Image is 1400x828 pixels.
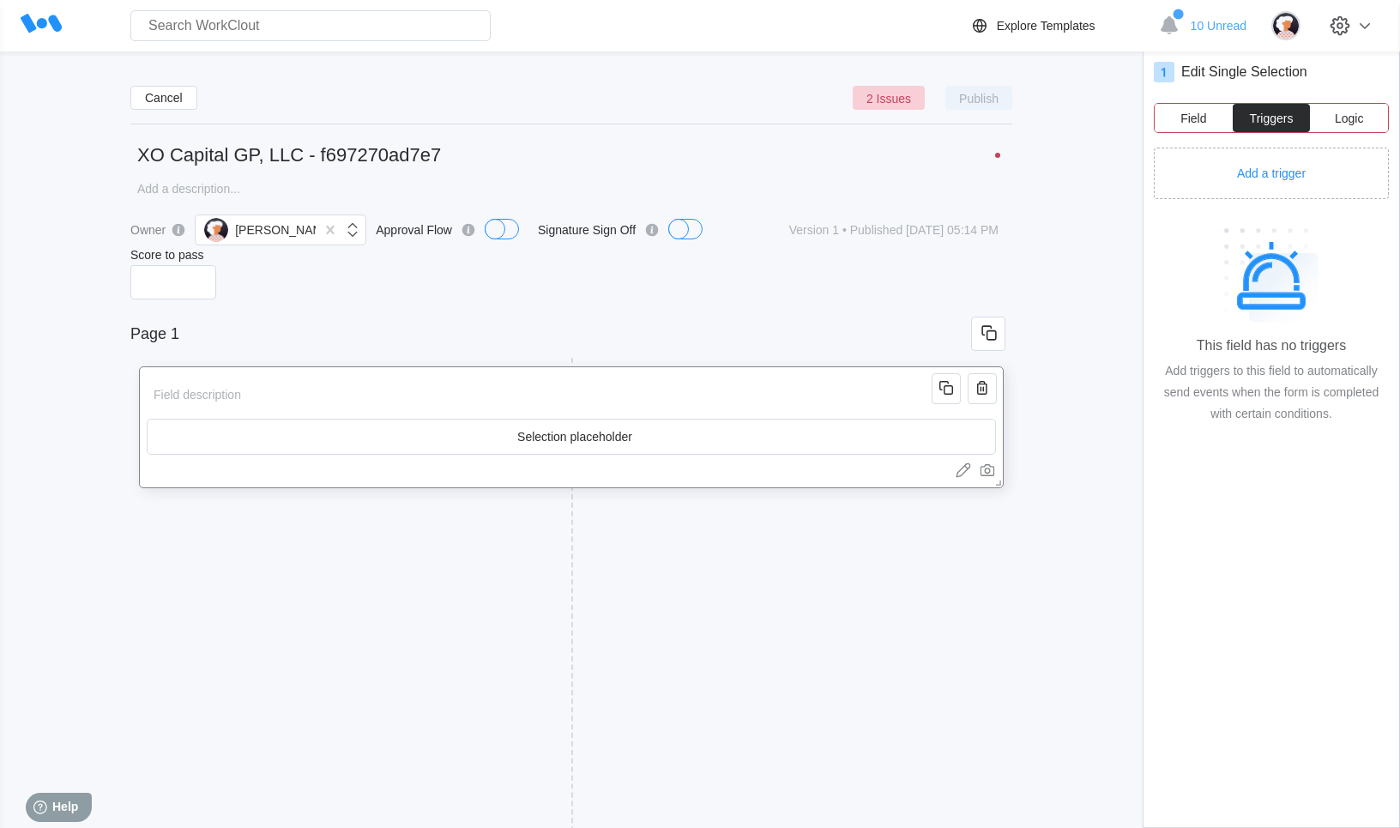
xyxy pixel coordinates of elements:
button: Field [1155,104,1233,132]
span: Logic [1335,112,1363,124]
div: Explore Templates [997,19,1095,33]
button: 2 Issues [853,86,925,110]
div: This field has no triggers [1197,338,1346,354]
span: Add a trigger [1237,167,1306,179]
button: Cancel [130,86,197,110]
img: user-4.png [204,218,228,242]
button: Logic [1310,104,1388,132]
a: Explore Templates [969,15,1150,36]
label: Signature Sign Off [528,212,712,248]
span: Triggers [1250,112,1294,124]
label: Approval Flow [366,212,528,248]
button: Version 1 • Published [DATE] 05:14 PM [775,217,1012,243]
button: Publish [945,86,1012,110]
span: Field [1180,112,1206,124]
input: Enter page title [130,317,971,351]
span: 10 Unread [1191,19,1246,33]
button: Approval Flow [485,219,519,239]
div: Edit Single Selection [1181,64,1307,80]
span: Cancel [145,92,183,104]
span: 2 Issues [866,93,911,103]
button: Signature Sign Off [668,219,703,239]
button: Triggers [1233,104,1311,132]
span: Version 1 • Published [DATE] 05:14 PM [789,224,999,236]
span: Publish [959,93,999,103]
button: Add a trigger [1154,148,1389,199]
label: Score to pass [130,248,1012,265]
label: Owner [130,223,166,237]
img: user-4.png [1271,11,1300,40]
input: Selection placeholder [148,420,995,454]
input: Field description [147,378,938,412]
input: Untitled form [130,138,1012,172]
div: Add triggers to this field to automatically send events when the form is completed with certain c... [1154,360,1389,425]
div: [PERSON_NAME] [204,218,316,242]
input: Search WorkClout [130,10,491,41]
